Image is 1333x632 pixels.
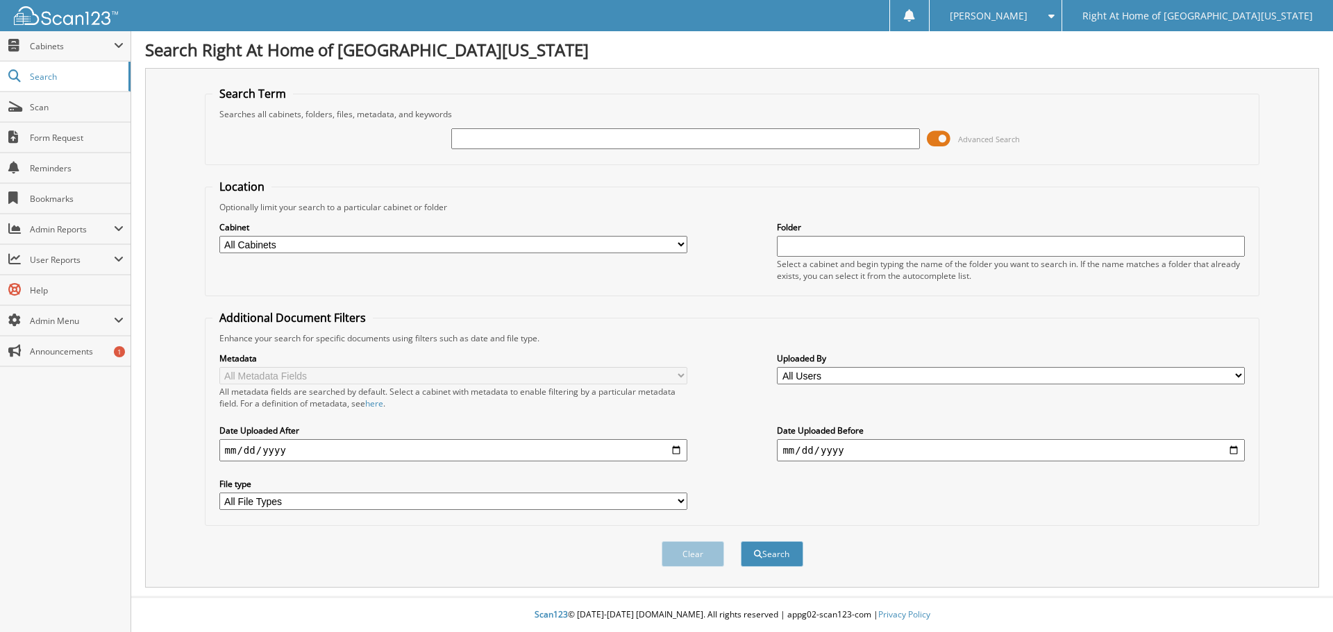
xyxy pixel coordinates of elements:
button: Search [741,541,803,567]
img: scan123-logo-white.svg [14,6,118,25]
label: Folder [777,221,1245,233]
div: 1 [114,346,125,357]
span: Reminders [30,162,124,174]
label: Metadata [219,352,687,364]
span: Admin Reports [30,223,114,235]
label: Uploaded By [777,352,1245,364]
span: [PERSON_NAME] [950,12,1028,20]
span: Scan [30,101,124,113]
span: Cabinets [30,40,114,52]
span: User Reports [30,254,114,266]
span: Bookmarks [30,193,124,205]
span: Scan123 [535,608,568,620]
legend: Location [212,179,271,194]
div: All metadata fields are searched by default. Select a cabinet with metadata to enable filtering b... [219,386,687,409]
a: here [365,398,383,409]
div: Searches all cabinets, folders, files, metadata, and keywords [212,108,1252,120]
span: Form Request [30,132,124,144]
span: Announcements [30,345,124,357]
div: Optionally limit your search to a particular cabinet or folder [212,201,1252,213]
label: Date Uploaded Before [777,425,1245,436]
button: Clear [662,541,724,567]
span: Help [30,284,124,296]
span: Search [30,71,121,83]
label: Cabinet [219,221,687,233]
span: Right At Home of [GEOGRAPHIC_DATA][US_STATE] [1082,12,1313,20]
span: Advanced Search [958,134,1020,144]
legend: Search Term [212,86,293,101]
div: Enhance your search for specific documents using filters such as date and file type. [212,332,1252,344]
label: File type [219,478,687,490]
h1: Search Right At Home of [GEOGRAPHIC_DATA][US_STATE] [145,38,1319,61]
div: Select a cabinet and begin typing the name of the folder you want to search in. If the name match... [777,258,1245,282]
div: © [DATE]-[DATE] [DOMAIN_NAME]. All rights reserved | appg02-scan123-com | [131,598,1333,632]
a: Privacy Policy [878,608,930,620]
input: end [777,439,1245,461]
label: Date Uploaded After [219,425,687,436]
span: Admin Menu [30,315,114,327]
legend: Additional Document Filters [212,310,373,325]
input: start [219,439,687,461]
